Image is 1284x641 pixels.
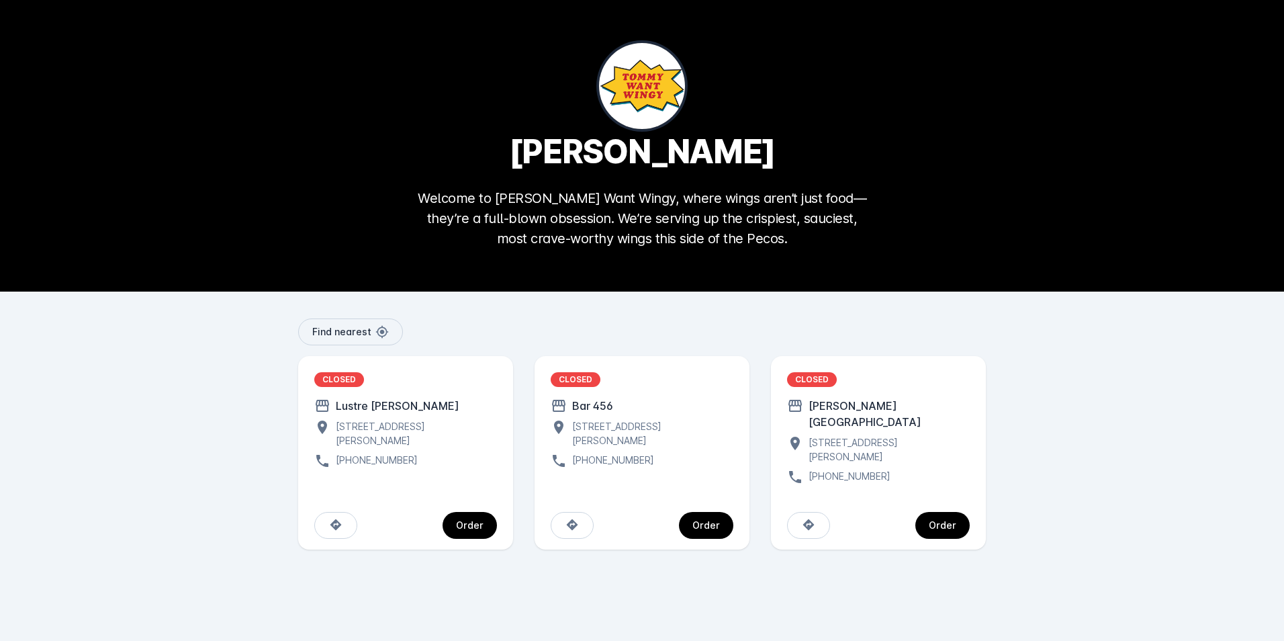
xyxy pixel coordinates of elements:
[312,327,371,337] span: Find nearest
[787,372,837,387] div: CLOSED
[330,419,497,447] div: [STREET_ADDRESS][PERSON_NAME]
[692,521,720,530] div: Order
[551,372,600,387] div: CLOSED
[443,512,497,539] button: continue
[567,419,733,447] div: [STREET_ADDRESS][PERSON_NAME]
[330,453,418,469] div: [PHONE_NUMBER]
[456,521,484,530] div: Order
[679,512,733,539] button: continue
[567,398,613,414] div: Bar 456
[314,372,364,387] div: CLOSED
[330,398,459,414] div: Lustre [PERSON_NAME]
[803,469,890,485] div: [PHONE_NUMBER]
[803,398,970,430] div: [PERSON_NAME][GEOGRAPHIC_DATA]
[915,512,970,539] button: continue
[567,453,654,469] div: [PHONE_NUMBER]
[803,435,970,464] div: [STREET_ADDRESS][PERSON_NAME]
[929,521,956,530] div: Order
